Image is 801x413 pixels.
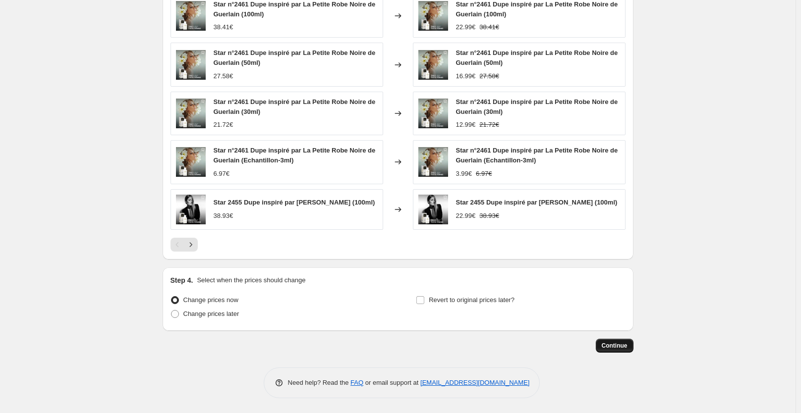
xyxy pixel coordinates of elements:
span: Revert to original prices later? [429,296,515,304]
div: 22.99€ [456,211,476,221]
div: 16.99€ [456,71,476,81]
strike: 27.58€ [479,71,499,81]
div: 27.58€ [214,71,233,81]
img: 2461-parfums-star_80x.jpg [176,147,206,177]
strike: 21.72€ [479,120,499,130]
span: Star 2455 Dupe inspiré par [PERSON_NAME] (100ml) [456,199,618,206]
h2: Step 4. [171,275,193,285]
span: Star n°2461 Dupe inspiré par La Petite Robe Noire de Guerlain (Echantillon-3ml) [456,147,618,164]
span: Need help? Read the [288,379,351,386]
img: 2461-parfums-star_80x.jpg [418,50,448,80]
button: Continue [596,339,633,353]
nav: Pagination [171,238,198,252]
img: 2455-parfums-star_80x.jpg [176,195,206,224]
div: 38.41€ [214,22,233,32]
span: Star n°2461 Dupe inspiré par La Petite Robe Noire de Guerlain (30ml) [214,98,376,115]
a: [EMAIL_ADDRESS][DOMAIN_NAME] [420,379,529,386]
div: 22.99€ [456,22,476,32]
span: Change prices later [183,310,239,317]
span: Star 2455 Dupe inspiré par [PERSON_NAME] (100ml) [214,199,375,206]
strike: 6.97€ [476,169,492,179]
div: 12.99€ [456,120,476,130]
img: 2461-parfums-star_80x.jpg [418,99,448,128]
span: Star n°2461 Dupe inspiré par La Petite Robe Noire de Guerlain (100ml) [456,0,618,18]
img: 2455-parfums-star_80x.jpg [418,195,448,224]
div: 21.72€ [214,120,233,130]
span: Star n°2461 Dupe inspiré par La Petite Robe Noire de Guerlain (Echantillon-3ml) [214,147,376,164]
img: 2461-parfums-star_80x.jpg [176,50,206,80]
span: Star n°2461 Dupe inspiré par La Petite Robe Noire de Guerlain (100ml) [214,0,376,18]
img: 2461-parfums-star_80x.jpg [176,1,206,31]
button: Next [184,238,198,252]
img: 2461-parfums-star_80x.jpg [418,1,448,31]
img: 2461-parfums-star_80x.jpg [176,99,206,128]
div: 3.99€ [456,169,472,179]
span: Star n°2461 Dupe inspiré par La Petite Robe Noire de Guerlain (30ml) [456,98,618,115]
span: or email support at [363,379,420,386]
span: Star n°2461 Dupe inspiré par La Petite Robe Noire de Guerlain (50ml) [456,49,618,66]
div: 38.93€ [214,211,233,221]
strike: 38.93€ [479,211,499,221]
div: 6.97€ [214,169,230,179]
a: FAQ [350,379,363,386]
img: 2461-parfums-star_80x.jpg [418,147,448,177]
strike: 38.41€ [479,22,499,32]
span: Star n°2461 Dupe inspiré par La Petite Robe Noire de Guerlain (50ml) [214,49,376,66]
span: Change prices now [183,296,238,304]
span: Continue [602,342,628,350]
p: Select when the prices should change [197,275,305,285]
